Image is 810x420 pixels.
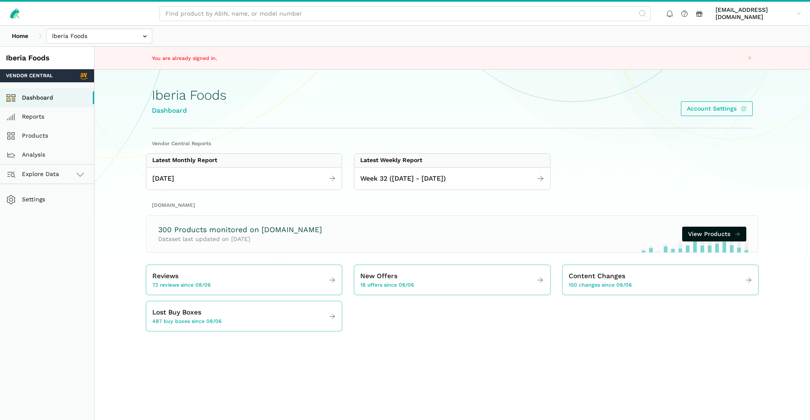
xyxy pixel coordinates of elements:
span: 150 changes since 08/06 [569,282,632,289]
div: Dashboard [152,106,227,116]
a: Reviews 72 reviews since 08/06 [146,268,342,292]
h1: Iberia Foods [152,88,227,103]
a: [DATE] [146,171,342,187]
span: Reviews [152,271,178,282]
span: Week 32 ([DATE] - [DATE]) [360,173,446,184]
span: 487 buy boxes since 08/06 [152,318,221,325]
span: Lost Buy Boxes [152,307,201,318]
div: Iberia Foods [6,53,88,63]
span: Content Changes [569,271,625,282]
a: Content Changes 150 changes since 08/06 [563,268,758,292]
div: Latest Monthly Report [152,157,217,164]
span: [EMAIL_ADDRESS][DOMAIN_NAME] [715,6,794,21]
a: View Products [682,227,747,241]
div: Latest Weekly Report [360,157,422,164]
a: Account Settings [681,101,753,116]
span: Explore Data [9,169,59,179]
h2: Vendor Central Reports [152,140,753,148]
a: [EMAIL_ADDRESS][DOMAIN_NAME] [713,5,804,22]
h2: [DOMAIN_NAME] [152,202,753,209]
button: Close [745,53,755,63]
span: [DATE] [152,173,174,184]
a: Lost Buy Boxes 487 buy boxes since 08/06 [146,304,342,328]
span: Vendor Central [6,72,53,80]
span: New Offers [360,271,397,282]
span: View Products [688,230,730,238]
input: Find product by ASIN, name, or model number [159,6,651,21]
p: Dataset last updated on [DATE] [158,235,322,244]
a: Week 32 ([DATE] - [DATE]) [354,171,550,187]
span: 72 reviews since 08/06 [152,282,211,289]
span: 18 offers since 08/06 [360,282,414,289]
a: Home [6,29,34,43]
p: You are already signed in. [152,54,371,62]
input: Iberia Foods [46,29,152,43]
h3: 300 Products monitored on [DOMAIN_NAME] [158,225,322,235]
a: New Offers 18 offers since 08/06 [354,268,550,292]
